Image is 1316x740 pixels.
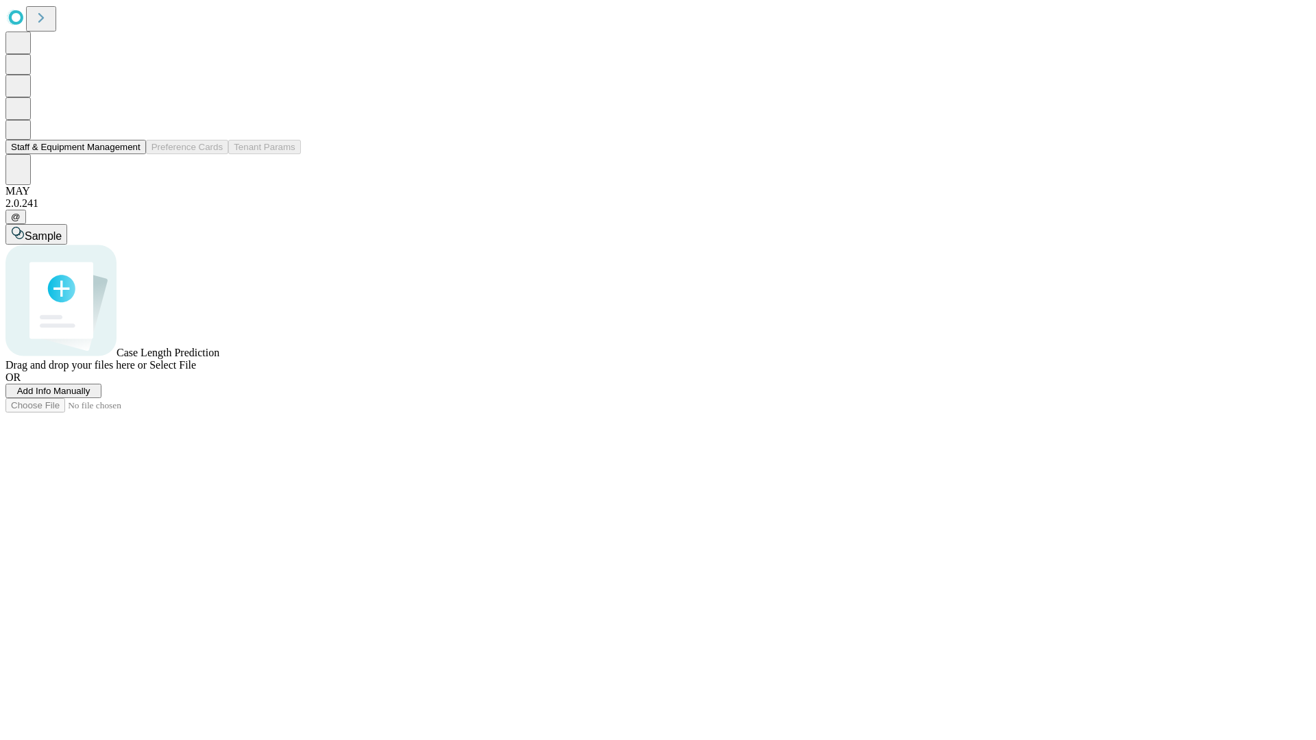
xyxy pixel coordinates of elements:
div: 2.0.241 [5,197,1311,210]
span: Add Info Manually [17,386,90,396]
button: Sample [5,224,67,245]
button: Staff & Equipment Management [5,140,146,154]
button: Preference Cards [146,140,228,154]
span: Select File [149,359,196,371]
span: OR [5,371,21,383]
button: Tenant Params [228,140,301,154]
div: MAY [5,185,1311,197]
span: Sample [25,230,62,242]
span: @ [11,212,21,222]
span: Case Length Prediction [117,347,219,358]
button: Add Info Manually [5,384,101,398]
span: Drag and drop your files here or [5,359,147,371]
button: @ [5,210,26,224]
